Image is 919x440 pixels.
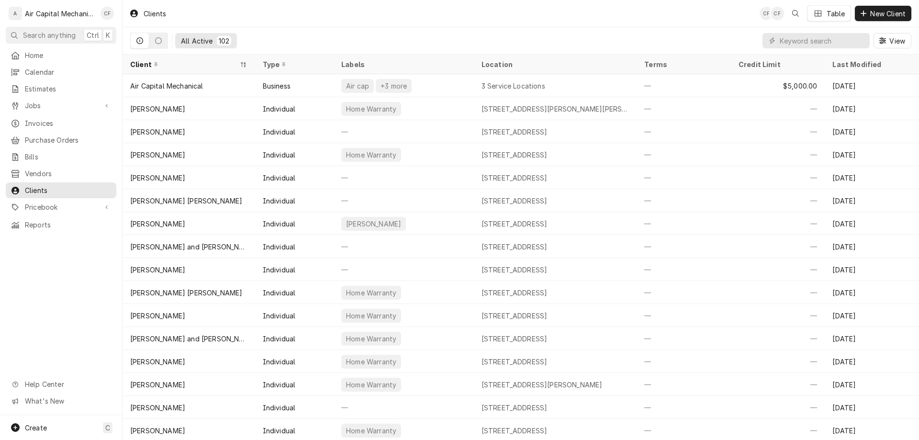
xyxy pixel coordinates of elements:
div: CF [101,7,114,20]
div: — [731,143,825,166]
div: [PERSON_NAME] [345,219,402,229]
div: — [731,350,825,373]
div: [DATE] [825,212,919,235]
a: Go to Pricebook [6,199,116,215]
div: Individual [263,426,296,436]
div: [DATE] [825,120,919,143]
div: — [637,327,731,350]
div: [PERSON_NAME] [130,311,185,321]
div: [STREET_ADDRESS] [482,311,548,321]
div: Individual [263,104,296,114]
a: Invoices [6,115,116,131]
div: [DATE] [825,143,919,166]
div: — [637,74,731,97]
button: View [874,33,911,48]
div: [DATE] [825,97,919,120]
div: Home Warranty [345,150,397,160]
span: View [887,36,907,46]
div: [STREET_ADDRESS] [482,219,548,229]
div: Credit Limit [739,59,816,69]
span: C [105,423,110,433]
div: [DATE] [825,350,919,373]
div: — [731,373,825,396]
div: [STREET_ADDRESS] [482,334,548,344]
span: K [106,30,110,40]
div: — [731,166,825,189]
div: Home Warranty [345,357,397,367]
div: Home Warranty [345,334,397,344]
div: Home Warranty [345,288,397,298]
div: [PERSON_NAME] and [PERSON_NAME] [130,242,247,252]
span: Search anything [23,30,76,40]
div: — [637,235,731,258]
span: What's New [25,396,111,406]
div: Charles Faure's Avatar [771,7,784,20]
span: Home [25,50,112,60]
span: Pricebook [25,202,97,212]
div: [STREET_ADDRESS] [482,196,548,206]
div: Individual [263,127,296,137]
a: Clients [6,182,116,198]
span: Vendors [25,169,112,179]
div: [DATE] [825,258,919,281]
a: Vendors [6,166,116,181]
div: — [731,396,825,419]
div: [PERSON_NAME] and [PERSON_NAME] [130,334,247,344]
span: Jobs [25,101,97,111]
div: [STREET_ADDRESS] [482,288,548,298]
div: [PERSON_NAME] [130,265,185,275]
div: [STREET_ADDRESS] [482,357,548,367]
div: Air Capital Mechanical [25,9,95,19]
div: Home Warranty [345,104,397,114]
span: Bills [25,152,112,162]
div: Individual [263,380,296,390]
div: Individual [263,403,296,413]
div: Terms [644,59,721,69]
div: — [637,189,731,212]
div: CF [771,7,784,20]
div: Individual [263,357,296,367]
div: [DATE] [825,189,919,212]
a: Go to What's New [6,393,116,409]
div: — [334,166,474,189]
div: [STREET_ADDRESS] [482,403,548,413]
div: — [731,258,825,281]
div: Air cap [345,81,370,91]
div: Individual [263,311,296,321]
a: Estimates [6,81,116,97]
div: Individual [263,265,296,275]
div: — [731,212,825,235]
button: Search anythingCtrlK [6,27,116,44]
span: Reports [25,220,112,230]
div: [DATE] [825,235,919,258]
button: New Client [855,6,911,21]
div: 102 [219,36,229,46]
div: [PERSON_NAME] [130,173,185,183]
div: Individual [263,288,296,298]
div: $5,000.00 [731,74,825,97]
div: Table [827,9,845,19]
div: — [731,235,825,258]
div: — [731,281,825,304]
div: +3 more [380,81,408,91]
div: [PERSON_NAME] [130,219,185,229]
div: A [9,7,22,20]
div: [PERSON_NAME] [130,127,185,137]
div: Client [130,59,238,69]
button: Open search [788,6,803,21]
div: — [637,396,731,419]
div: [DATE] [825,327,919,350]
div: Individual [263,242,296,252]
span: Help Center [25,379,111,389]
div: Individual [263,196,296,206]
div: [PERSON_NAME] [130,426,185,436]
div: Home Warranty [345,311,397,321]
div: Charles Faure's Avatar [760,7,773,20]
div: — [637,258,731,281]
span: Clients [25,185,112,195]
a: Go to Help Center [6,376,116,392]
span: Invoices [25,118,112,128]
div: — [731,327,825,350]
div: — [334,235,474,258]
div: — [731,97,825,120]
